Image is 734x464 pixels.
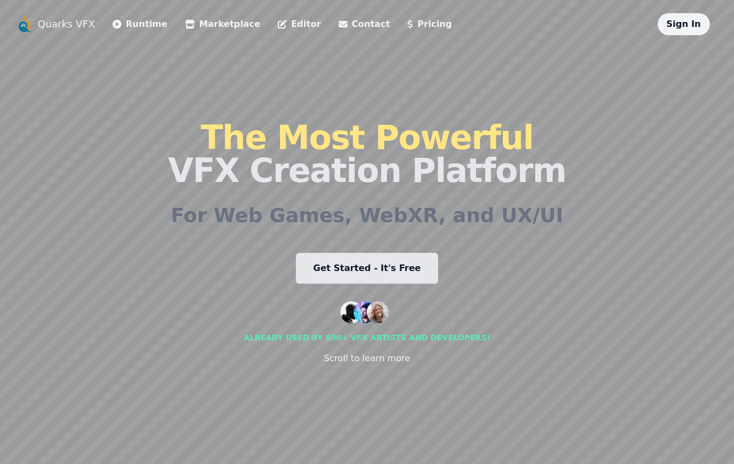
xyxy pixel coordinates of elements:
h1: VFX Creation Platform [168,121,566,187]
div: Already used by 500+ vfx artists and developers! [244,332,490,343]
a: Editor [278,18,321,31]
a: Pricing [407,18,452,31]
a: Sign In [666,19,701,29]
a: Quarks VFX [38,16,96,32]
a: Marketplace [185,18,260,31]
img: customer 3 [367,301,389,323]
div: Scroll to learn more [324,352,410,365]
a: Runtime [113,18,167,31]
h2: For Web Games, WebXR, and UX/UI [171,205,563,227]
img: customer 1 [340,301,362,323]
a: Get Started - It's Free [296,253,439,284]
a: Contact [339,18,390,31]
img: customer 2 [354,301,376,323]
span: The Most Powerful [200,118,533,157]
